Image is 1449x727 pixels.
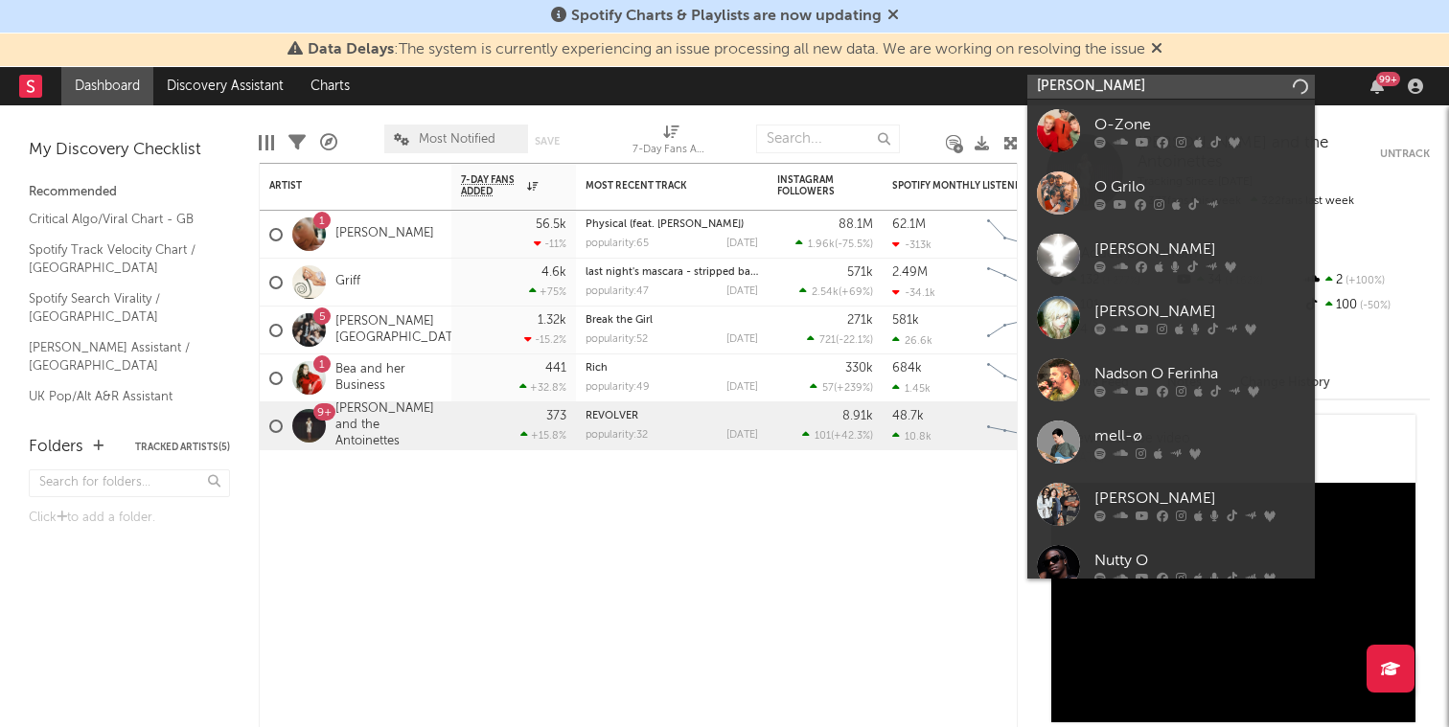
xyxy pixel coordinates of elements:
[1094,424,1305,447] div: mell-ø
[546,410,566,422] div: 373
[524,333,566,346] div: -15.2 %
[1027,535,1315,598] a: Nutty O
[461,174,522,197] span: 7-Day Fans Added
[1027,224,1315,286] a: [PERSON_NAME]
[29,436,83,459] div: Folders
[978,354,1065,402] svg: Chart title
[892,382,931,395] div: 1.45k
[1094,175,1305,198] div: O Grilo
[520,429,566,442] div: +15.8 %
[335,314,465,347] a: [PERSON_NAME][GEOGRAPHIC_DATA]
[1027,162,1315,224] a: O Grilo
[1302,293,1430,318] div: 100
[541,266,566,279] div: 4.6k
[29,181,230,204] div: Recommended
[335,401,442,450] a: [PERSON_NAME] and the Antoinettes
[1380,134,1430,173] button: Untrack
[802,429,873,442] div: ( )
[810,381,873,394] div: ( )
[1027,473,1315,535] a: [PERSON_NAME]
[726,286,758,297] div: [DATE]
[807,333,873,346] div: ( )
[1094,113,1305,136] div: O-Zone
[799,285,873,298] div: ( )
[586,180,729,192] div: Most Recent Track
[586,219,744,230] a: Physical (feat. [PERSON_NAME])
[1094,487,1305,510] div: [PERSON_NAME]
[1094,362,1305,385] div: Nadson O Ferinha
[29,139,230,162] div: My Discovery Checklist
[1151,42,1162,57] span: Dismiss
[892,266,928,279] div: 2.49M
[847,266,873,279] div: 571k
[892,180,1036,192] div: Spotify Monthly Listeners
[1343,276,1385,286] span: +100 %
[61,67,153,105] a: Dashboard
[135,443,230,452] button: Tracked Artists(5)
[586,363,608,374] a: Rich
[29,337,211,376] a: [PERSON_NAME] Assistant / [GEOGRAPHIC_DATA]
[1302,268,1430,293] div: 2
[1357,301,1391,311] span: -50 %
[892,430,931,443] div: 10.8k
[529,285,566,298] div: +75 %
[153,67,297,105] a: Discovery Assistant
[1094,549,1305,572] div: Nutty O
[534,238,566,250] div: -11 %
[586,334,648,345] div: popularity: 52
[586,363,758,374] div: Rich
[538,314,566,327] div: 1.32k
[892,362,922,375] div: 684k
[834,431,870,442] span: +42.3 %
[1376,72,1400,86] div: 99 +
[632,139,709,162] div: 7-Day Fans Added (7-Day Fans Added)
[978,259,1065,307] svg: Chart title
[847,314,873,327] div: 271k
[29,288,211,328] a: Spotify Search Virality / [GEOGRAPHIC_DATA]
[535,136,560,147] button: Save
[822,383,834,394] span: 57
[892,218,926,231] div: 62.1M
[841,287,870,298] span: +69 %
[1094,300,1305,323] div: [PERSON_NAME]
[586,430,648,441] div: popularity: 32
[845,362,873,375] div: 330k
[726,430,758,441] div: [DATE]
[978,402,1065,450] svg: Chart title
[777,174,844,197] div: Instagram Followers
[335,362,442,395] a: Bea and her Business
[586,315,653,326] a: Break the Girl
[892,334,932,347] div: 26.6k
[978,211,1065,259] svg: Chart title
[571,9,882,24] span: Spotify Charts & Playlists are now updating
[29,386,211,407] a: UK Pop/Alt A&R Assistant
[586,382,650,393] div: popularity: 49
[519,381,566,394] div: +32.8 %
[320,115,337,170] div: A&R Pipeline
[29,469,230,497] input: Search for folders...
[419,133,495,146] span: Most Notified
[586,219,758,230] div: Physical (feat. Troye Sivan)
[586,411,638,421] a: REVOLVER
[815,431,831,442] span: 101
[837,383,870,394] span: +239 %
[29,507,230,530] div: Click to add a folder.
[1027,349,1315,411] a: Nadson O Ferinha
[887,9,899,24] span: Dismiss
[1027,286,1315,349] a: [PERSON_NAME]
[812,287,839,298] span: 2.54k
[536,218,566,231] div: 56.5k
[1094,238,1305,261] div: [PERSON_NAME]
[839,218,873,231] div: 88.1M
[808,239,835,250] span: 1.96k
[726,239,758,249] div: [DATE]
[795,238,873,250] div: ( )
[1027,411,1315,473] a: mell-ø
[586,267,801,278] a: last night's mascara - stripped back version
[726,382,758,393] div: [DATE]
[892,239,931,251] div: -313k
[842,410,873,422] div: 8.91k
[586,411,758,421] div: REVOLVER
[308,42,1145,57] span: : The system is currently experiencing an issue processing all new data. We are working on resolv...
[586,286,649,297] div: popularity: 47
